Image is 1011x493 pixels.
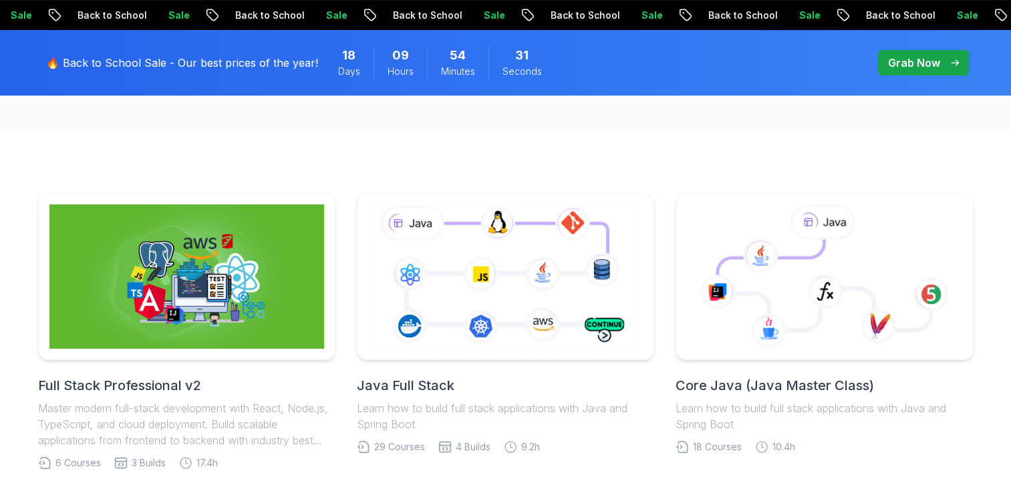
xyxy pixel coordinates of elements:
[539,9,630,22] p: Back to School
[315,9,357,22] p: Sale
[502,65,542,78] span: Seconds
[196,456,218,470] span: 17.4h
[788,9,831,22] p: Sale
[855,9,946,22] p: Back to School
[888,55,940,71] p: Grab Now
[357,193,654,454] a: Java Full StackLearn how to build full stack applications with Java and Spring Boot29 Courses4 Bu...
[630,9,673,22] p: Sale
[450,46,466,65] span: 54 Minutes
[946,9,988,22] p: Sale
[342,46,355,65] span: 18 Days
[521,440,540,454] span: 9.2h
[515,46,529,65] span: 31 Seconds
[388,65,414,78] span: Hours
[697,9,788,22] p: Back to School
[357,376,654,395] h2: Java Full Stack
[38,400,335,448] p: Master modern full-stack development with React, Node.js, TypeScript, and cloud deployment. Build...
[49,204,324,349] img: Full Stack Professional v2
[224,9,315,22] p: Back to School
[357,400,654,432] p: Learn how to build full stack applications with Java and Spring Boot
[66,9,157,22] p: Back to School
[392,46,409,65] span: 9 Hours
[157,9,200,22] p: Sale
[374,440,425,454] span: 29 Courses
[472,9,515,22] p: Sale
[382,9,472,22] p: Back to School
[338,65,360,78] span: Days
[772,440,795,454] span: 10.4h
[38,376,335,395] h2: Full Stack Professional v2
[676,400,973,432] p: Learn how to build full stack applications with Java and Spring Boot
[456,440,490,454] span: 4 Builds
[55,456,101,470] span: 6 Courses
[132,456,166,470] span: 3 Builds
[676,376,973,395] h2: Core Java (Java Master Class)
[441,65,475,78] span: Minutes
[676,193,973,454] a: Core Java (Java Master Class)Learn how to build full stack applications with Java and Spring Boot...
[693,440,742,454] span: 18 Courses
[46,55,318,71] p: 🔥 Back to School Sale - Our best prices of the year!
[38,193,335,470] a: Full Stack Professional v2Full Stack Professional v2Master modern full-stack development with Rea...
